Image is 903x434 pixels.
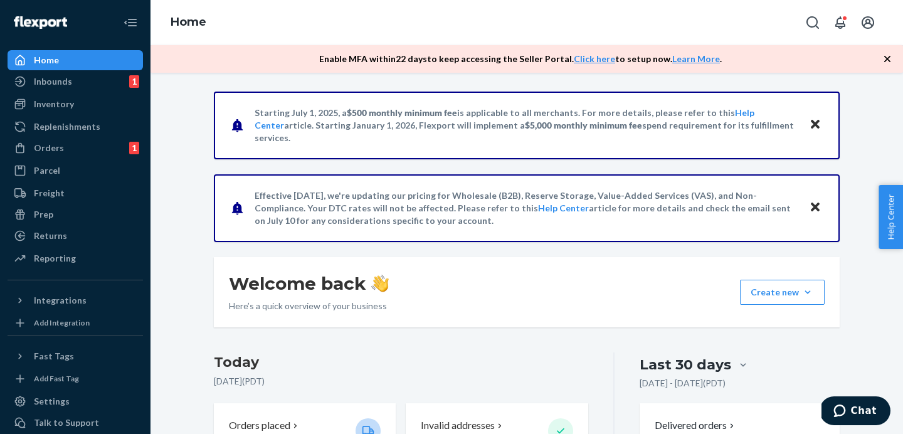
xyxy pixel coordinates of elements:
img: hand-wave emoji [371,275,389,292]
img: Flexport logo [14,16,67,29]
div: Fast Tags [34,350,74,363]
a: Add Integration [8,315,143,331]
div: Freight [34,187,65,199]
p: [DATE] ( PDT ) [214,375,588,388]
div: Add Integration [34,317,90,328]
div: 1 [129,75,139,88]
p: Starting July 1, 2025, a is applicable to all merchants. For more details, please refer to this a... [255,107,797,144]
button: Create new [740,280,825,305]
a: Replenishments [8,117,143,137]
div: Integrations [34,294,87,307]
button: Help Center [879,185,903,249]
button: Open account menu [855,10,880,35]
span: $500 monthly minimum fee [347,107,457,118]
span: $5,000 monthly minimum fee [525,120,642,130]
div: Settings [34,395,70,408]
div: Returns [34,230,67,242]
div: Last 30 days [640,355,731,374]
a: Click here [574,53,615,64]
button: Delivered orders [655,418,737,433]
p: Orders placed [229,418,290,433]
button: Fast Tags [8,346,143,366]
a: Inventory [8,94,143,114]
p: Here’s a quick overview of your business [229,300,389,312]
a: Orders1 [8,138,143,158]
p: [DATE] - [DATE] ( PDT ) [640,377,726,389]
button: Integrations [8,290,143,310]
div: Inbounds [34,75,72,88]
div: Add Fast Tag [34,373,79,384]
h3: Today [214,352,588,373]
div: Prep [34,208,53,221]
div: Orders [34,142,64,154]
div: Inventory [34,98,74,110]
a: Freight [8,183,143,203]
a: Home [8,50,143,70]
button: Open Search Box [800,10,825,35]
a: Home [171,15,206,29]
button: Close Navigation [118,10,143,35]
button: Close [807,199,823,217]
div: Replenishments [34,120,100,133]
a: Settings [8,391,143,411]
div: Talk to Support [34,416,99,429]
p: Invalid addresses [421,418,495,433]
a: Learn More [672,53,720,64]
div: 1 [129,142,139,154]
p: Enable MFA within 22 days to keep accessing the Seller Portal. to setup now. . [319,53,722,65]
button: Open notifications [828,10,853,35]
a: Parcel [8,161,143,181]
h1: Welcome back [229,272,389,295]
a: Add Fast Tag [8,371,143,386]
a: Help Center [538,203,589,213]
div: Reporting [34,252,76,265]
a: Prep [8,204,143,225]
a: Reporting [8,248,143,268]
div: Home [34,54,59,66]
ol: breadcrumbs [161,4,216,41]
a: Returns [8,226,143,246]
div: Parcel [34,164,60,177]
iframe: Opens a widget where you can chat to one of our agents [821,396,890,428]
button: Close [807,116,823,134]
a: Inbounds1 [8,71,143,92]
p: Effective [DATE], we're updating our pricing for Wholesale (B2B), Reserve Storage, Value-Added Se... [255,189,797,227]
button: Talk to Support [8,413,143,433]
